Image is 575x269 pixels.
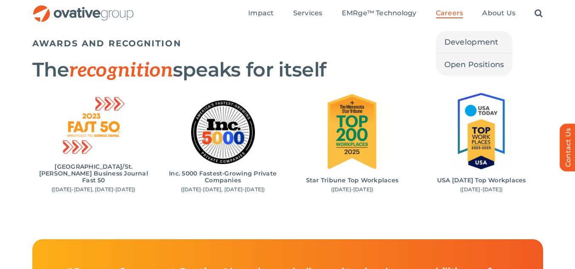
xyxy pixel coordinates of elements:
div: 1 / 4 [32,93,155,193]
a: Open Positions [436,54,513,76]
span: Services [293,9,323,17]
span: Development [444,36,498,48]
a: Impact [248,9,274,18]
a: About Us [482,9,515,18]
a: Development [436,31,513,53]
a: Services [293,9,323,18]
h6: Inc. 5000 Fastest-Growing Private Companies [163,170,282,184]
a: EMRge™ Technology [342,9,417,18]
a: OG_Full_horizontal_RGB [32,4,134,12]
h6: Star Tribune Top Workplaces [293,177,412,184]
div: 3 / 4 [291,91,414,193]
h6: USA [DATE] Top Workplaces [422,177,541,184]
p: ([DATE]-[DATE], [DATE]-[DATE]) [34,186,153,193]
p: ([DATE]-[DATE]) [293,186,412,193]
span: Open Positions [444,59,504,71]
div: 4 / 4 [420,91,543,193]
h2: The speaks for itself [32,59,543,81]
a: Careers [436,9,463,18]
a: Search [535,9,543,18]
p: ([DATE]-[DATE]) [422,186,541,193]
span: Impact [248,9,274,17]
span: About Us [482,9,515,17]
p: ([DATE]-[DATE], [DATE]-[DATE]) [163,186,282,193]
div: 2 / 4 [161,100,284,193]
h5: AWARDS AND RECOGNITION [32,38,543,48]
span: recognition [69,59,172,82]
span: Careers [436,9,463,17]
h6: [GEOGRAPHIC_DATA]/St. [PERSON_NAME] Business Journal Fast 50 [34,163,153,184]
span: EMRge™ Technology [342,9,417,17]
